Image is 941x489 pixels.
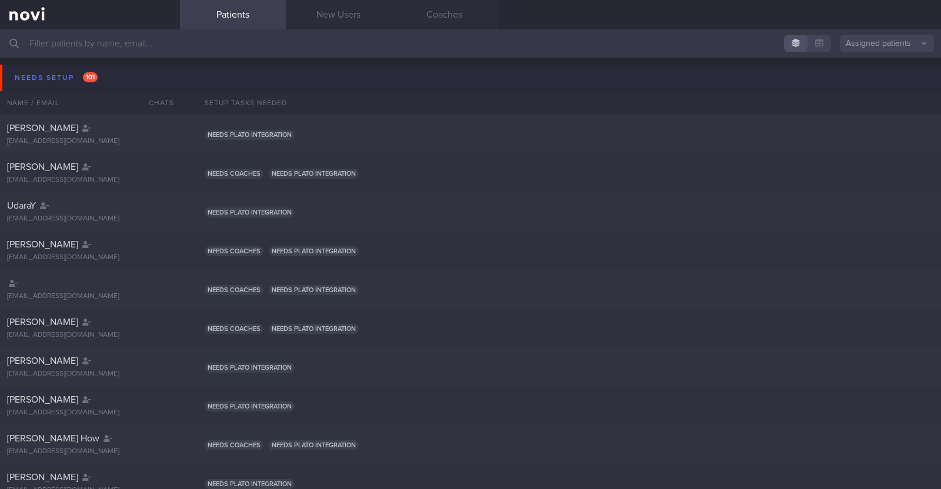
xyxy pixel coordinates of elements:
div: [EMAIL_ADDRESS][DOMAIN_NAME] [7,408,173,417]
span: Needs coaches [205,285,263,295]
div: [EMAIL_ADDRESS][DOMAIN_NAME] [7,253,173,262]
div: [EMAIL_ADDRESS][DOMAIN_NAME] [7,370,173,379]
span: Needs plato integration [205,130,295,140]
span: 101 [83,72,98,82]
span: [PERSON_NAME] [7,356,78,366]
span: Needs plato integration [205,401,295,411]
span: [PERSON_NAME] [7,123,78,133]
span: UdaraY [7,201,36,210]
span: [PERSON_NAME] [7,473,78,482]
div: [EMAIL_ADDRESS][DOMAIN_NAME] [7,447,173,456]
span: [PERSON_NAME] [7,240,78,249]
span: Needs plato integration [205,479,295,489]
div: Needs setup [12,70,101,86]
span: Needs plato integration [269,285,359,295]
div: [EMAIL_ADDRESS][DOMAIN_NAME] [7,215,173,223]
span: Needs coaches [205,169,263,179]
div: [EMAIL_ADDRESS][DOMAIN_NAME] [7,137,173,146]
span: Needs coaches [205,324,263,334]
span: Needs plato integration [205,363,295,373]
span: Needs coaches [205,440,263,450]
span: Needs plato integration [269,324,359,334]
span: Needs plato integration [269,440,359,450]
span: [PERSON_NAME] [7,162,78,172]
span: Needs plato integration [269,246,359,256]
span: Needs plato integration [269,169,359,179]
div: [EMAIL_ADDRESS][DOMAIN_NAME] [7,331,173,340]
div: [EMAIL_ADDRESS][DOMAIN_NAME] [7,292,173,301]
span: [PERSON_NAME] How [7,434,99,443]
div: Setup tasks needed [198,91,941,115]
span: Needs plato integration [205,207,295,217]
div: Chats [133,91,180,115]
span: [PERSON_NAME] [7,395,78,404]
button: Assigned patients [840,35,934,52]
span: [PERSON_NAME] [7,317,78,327]
div: [EMAIL_ADDRESS][DOMAIN_NAME] [7,176,173,185]
span: Needs coaches [205,246,263,256]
